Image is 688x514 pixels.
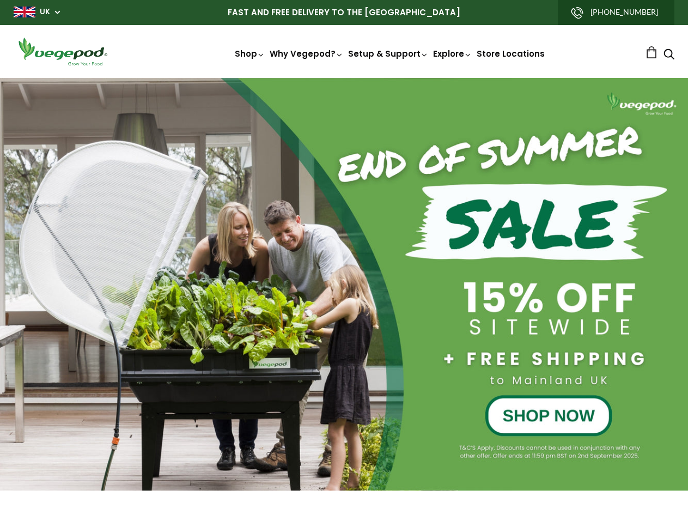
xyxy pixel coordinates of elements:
a: Explore [433,48,472,59]
a: Setup & Support [348,48,429,59]
a: Why Vegepod? [270,48,344,59]
a: Store Locations [477,48,545,59]
a: Shop [235,48,265,59]
img: Vegepod [14,36,112,67]
a: Search [663,50,674,61]
img: gb_large.png [14,7,35,17]
a: UK [40,7,50,17]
